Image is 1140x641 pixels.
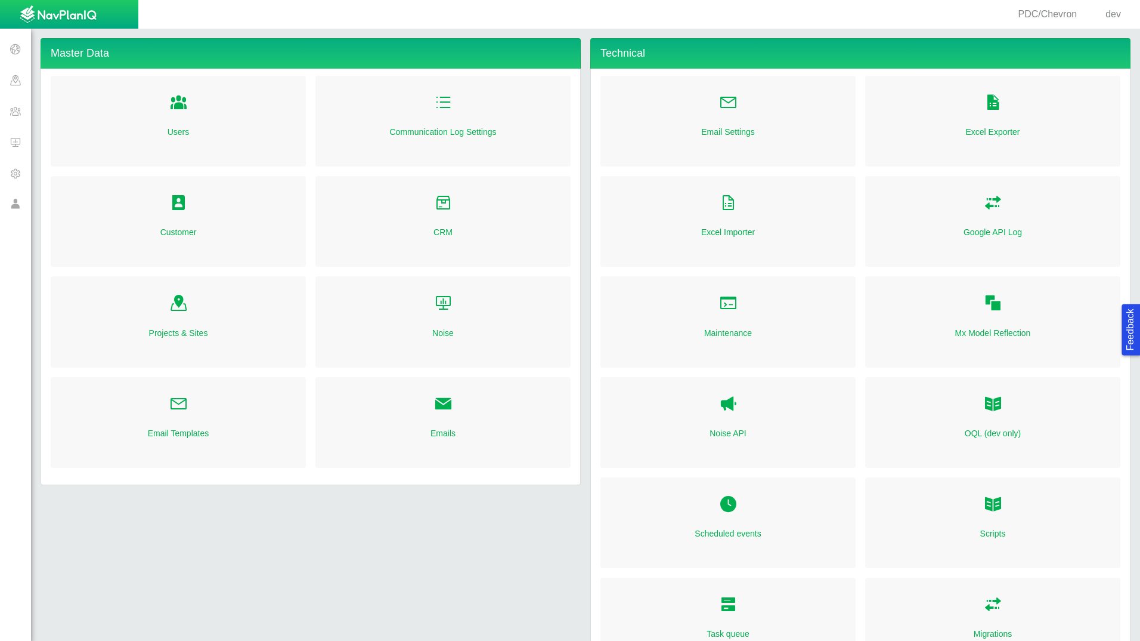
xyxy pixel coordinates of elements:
[695,528,761,540] a: Scheduled events
[600,76,856,167] div: Folder Open Icon Email Settings
[590,38,1130,69] h4: Technical
[984,90,1002,116] a: Folder Open Icon
[20,5,97,24] img: UrbanGroupSolutionsTheme$USG_Images$logo.png
[984,392,1002,418] a: OQL
[865,377,1120,468] div: OQL OQL (dev only)
[390,126,497,138] a: Communication Log Settings
[149,327,208,339] a: Projects & Sites
[719,392,738,418] a: Noise API
[169,190,188,217] a: Folder Open Icon
[719,291,738,317] a: Folder Open Icon
[964,226,1022,238] a: Google API Log
[434,190,453,217] a: Folder Open Icon
[600,176,856,267] div: Folder Open Icon Excel Importer
[51,76,306,167] div: Folder Open Icon Users
[719,90,738,116] a: Folder Open Icon
[600,276,856,367] div: Folder Open Icon Maintenance
[984,492,1002,518] a: Folder Open Icon
[1122,304,1140,355] button: Feedback
[1018,9,1077,19] span: PDC/Chevron
[434,90,453,116] a: Folder Open Icon
[315,276,571,367] div: Folder Open Icon Noise
[955,327,1031,339] a: Mx Model Reflection
[169,392,188,418] a: Folder Open Icon
[434,392,453,418] a: Folder Open Icon
[704,327,752,339] a: Maintenance
[707,628,749,640] a: Task queue
[434,291,453,317] a: Folder Open Icon
[984,190,1002,217] a: Folder Open Icon
[719,592,738,618] a: Folder Open Icon
[984,291,1002,317] a: Folder Open Icon
[41,38,581,69] h4: Master Data
[701,226,755,238] a: Excel Importer
[148,427,209,439] a: Email Templates
[168,126,190,138] a: Users
[1091,8,1126,21] div: dev
[984,592,1002,618] a: Folder Open Icon
[315,176,571,267] div: Folder Open Icon CRM
[865,477,1120,568] div: Folder Open Icon Scripts
[169,90,188,116] a: Folder Open Icon
[974,628,1012,640] a: Migrations
[51,377,306,468] div: Folder Open Icon Email Templates
[865,176,1120,267] div: Folder Open Icon Google API Log
[315,76,571,167] div: Folder Open Icon Communication Log Settings
[710,427,746,439] a: Noise API
[865,276,1120,367] div: Folder Open Icon Mx Model Reflection
[965,427,1021,439] a: OQL (dev only)
[51,276,306,367] div: Folder Open Icon Projects & Sites
[432,327,454,339] a: Noise
[980,528,1006,540] a: Scripts
[160,226,197,238] a: Customer
[433,226,453,238] a: CRM
[719,190,738,217] a: Folder Open Icon
[600,377,856,468] div: Noise API Noise API
[169,291,188,317] a: Folder Open Icon
[315,377,571,468] div: Folder Open Icon Emails
[865,76,1120,167] div: Folder Open Icon Excel Exporter
[701,126,754,138] a: Email Settings
[430,427,456,439] a: Emails
[600,477,856,568] div: Folder Open Icon Scheduled events
[1105,9,1121,19] span: dev
[51,176,306,267] div: Folder Open Icon Customer
[965,126,1020,138] a: Excel Exporter
[719,492,738,518] a: Folder Open Icon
